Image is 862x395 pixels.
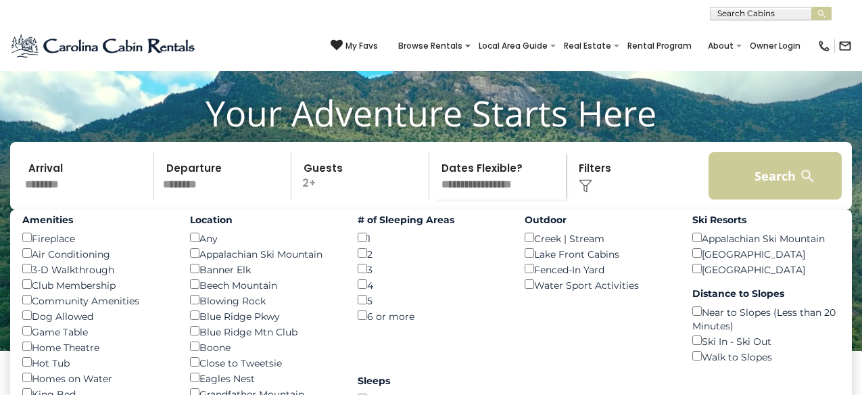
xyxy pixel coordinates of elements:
[22,370,170,386] div: Homes on Water
[22,339,170,354] div: Home Theatre
[709,152,842,200] button: Search
[358,230,505,246] div: 1
[358,261,505,277] div: 3
[22,292,170,308] div: Community Amenities
[579,179,592,193] img: filter--v1.png
[295,152,429,200] p: 2+
[358,374,505,388] label: Sleeps
[692,230,840,246] div: Appalachian Ski Mountain
[692,333,840,348] div: Ski In - Ski Out
[190,354,337,370] div: Close to Tweetsie
[22,246,170,261] div: Air Conditioning
[692,246,840,261] div: [GEOGRAPHIC_DATA]
[190,308,337,323] div: Blue Ridge Pkwy
[22,230,170,246] div: Fireplace
[331,39,378,53] a: My Favs
[743,37,807,55] a: Owner Login
[525,230,672,246] div: Creek | Stream
[358,246,505,261] div: 2
[190,246,337,261] div: Appalachian Ski Mountain
[817,39,831,53] img: phone-regular-black.png
[692,213,840,227] label: Ski Resorts
[10,32,197,60] img: Blue-2.png
[10,92,852,134] h1: Your Adventure Starts Here
[692,348,840,364] div: Walk to Slopes
[190,230,337,246] div: Any
[358,292,505,308] div: 5
[692,287,840,300] label: Distance to Slopes
[22,354,170,370] div: Hot Tub
[621,37,698,55] a: Rental Program
[190,370,337,386] div: Eagles Nest
[190,213,337,227] label: Location
[190,292,337,308] div: Blowing Rock
[525,261,672,277] div: Fenced-In Yard
[391,37,469,55] a: Browse Rentals
[22,213,170,227] label: Amenities
[358,213,505,227] label: # of Sleeping Areas
[525,246,672,261] div: Lake Front Cabins
[190,277,337,292] div: Beech Mountain
[472,37,554,55] a: Local Area Guide
[22,261,170,277] div: 3-D Walkthrough
[190,323,337,339] div: Blue Ridge Mtn Club
[525,277,672,292] div: Water Sport Activities
[358,277,505,292] div: 4
[799,168,816,185] img: search-regular-white.png
[692,304,840,333] div: Near to Slopes (Less than 20 Minutes)
[557,37,618,55] a: Real Estate
[525,213,672,227] label: Outdoor
[358,308,505,323] div: 6 or more
[190,261,337,277] div: Banner Elk
[838,39,852,53] img: mail-regular-black.png
[22,308,170,323] div: Dog Allowed
[692,261,840,277] div: [GEOGRAPHIC_DATA]
[345,40,378,52] span: My Favs
[22,323,170,339] div: Game Table
[22,277,170,292] div: Club Membership
[701,37,740,55] a: About
[190,339,337,354] div: Boone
